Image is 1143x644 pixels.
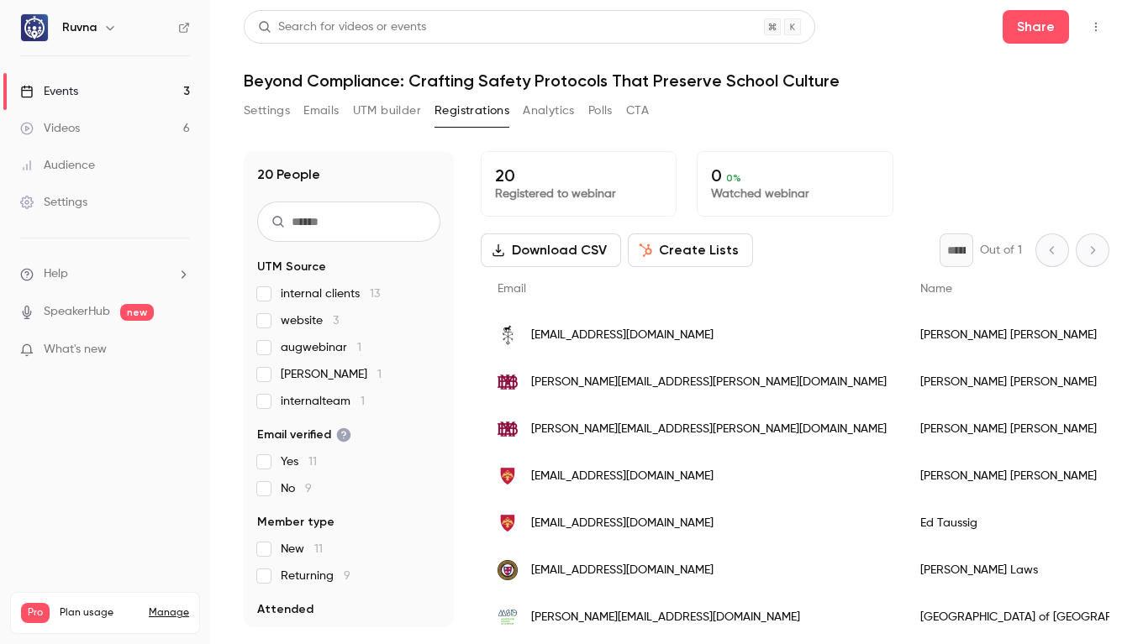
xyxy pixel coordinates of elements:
span: What's new [44,341,107,359]
span: Yes [281,453,317,470]
span: 9 [344,570,350,582]
span: [PERSON_NAME][EMAIL_ADDRESS][PERSON_NAME][DOMAIN_NAME] [531,374,887,391]
img: highmowing.org [498,325,518,345]
button: Registrations [435,97,509,124]
span: Email verified [257,427,351,443]
img: montgomerybell.edu [498,372,518,392]
button: CTA [626,97,649,124]
div: Videos [20,120,80,137]
span: augwebinar [281,339,361,356]
img: Ruvna [21,14,48,41]
div: Search for videos or events [258,18,426,36]
span: Help [44,265,68,283]
span: No [281,480,312,497]
span: internalteam [281,393,365,410]
img: saintconstantine.org [498,513,518,533]
p: Watched webinar [711,186,878,202]
p: 0 [711,165,878,186]
a: Manage [149,606,189,620]
img: saintconstantine.org [498,466,518,486]
div: Audience [20,157,95,174]
button: Polls [588,97,613,124]
div: Settings [20,194,87,211]
span: [PERSON_NAME][EMAIL_ADDRESS][DOMAIN_NAME] [531,609,800,626]
span: 1 [361,395,365,407]
span: 13 [370,288,380,300]
button: UTM builder [353,97,421,124]
p: Out of 1 [980,242,1022,259]
li: help-dropdown-opener [20,265,190,283]
span: [EMAIL_ADDRESS][DOMAIN_NAME] [531,562,714,579]
div: Events [20,83,78,100]
span: 11 [308,456,317,468]
button: Create Lists [628,233,753,267]
span: 3 [333,315,339,327]
span: Name [920,283,952,295]
h6: Ruvna [62,19,97,36]
span: [EMAIL_ADDRESS][DOMAIN_NAME] [531,327,714,344]
span: [EMAIL_ADDRESS][DOMAIN_NAME] [531,515,714,532]
span: New [281,541,323,558]
span: 1 [357,342,361,353]
span: Member type [257,514,334,531]
span: Email [498,283,526,295]
a: SpeakerHub [44,303,110,321]
img: sstx.org [498,560,518,580]
span: UTM Source [257,259,326,275]
span: [PERSON_NAME][EMAIL_ADDRESS][PERSON_NAME][DOMAIN_NAME] [531,421,887,438]
button: Settings [244,97,290,124]
p: Registered to webinar [495,186,662,202]
span: Plan usage [60,606,139,620]
span: Attended [257,601,313,618]
p: 20 [495,165,662,186]
span: Pro [21,603,50,623]
span: 11 [314,543,323,555]
iframe: Noticeable Trigger [170,343,190,358]
span: 1 [377,369,382,380]
button: Analytics [523,97,575,124]
button: Download CSV [481,233,621,267]
img: montgomerybell.edu [498,419,518,439]
span: internal clients [281,285,380,302]
span: 0 % [726,172,741,184]
span: 9 [305,483,312,495]
h1: 20 People [257,165,320,185]
img: msdurham.org [498,607,518,627]
button: Emails [303,97,339,124]
h1: Beyond Compliance: Crafting Safety Protocols That Preserve School Culture [244,71,1109,91]
span: [PERSON_NAME] [281,366,382,383]
span: [EMAIL_ADDRESS][DOMAIN_NAME] [531,468,714,485]
span: new [120,304,154,321]
span: Returning [281,568,350,584]
button: Share [1003,10,1069,44]
span: website [281,312,339,329]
